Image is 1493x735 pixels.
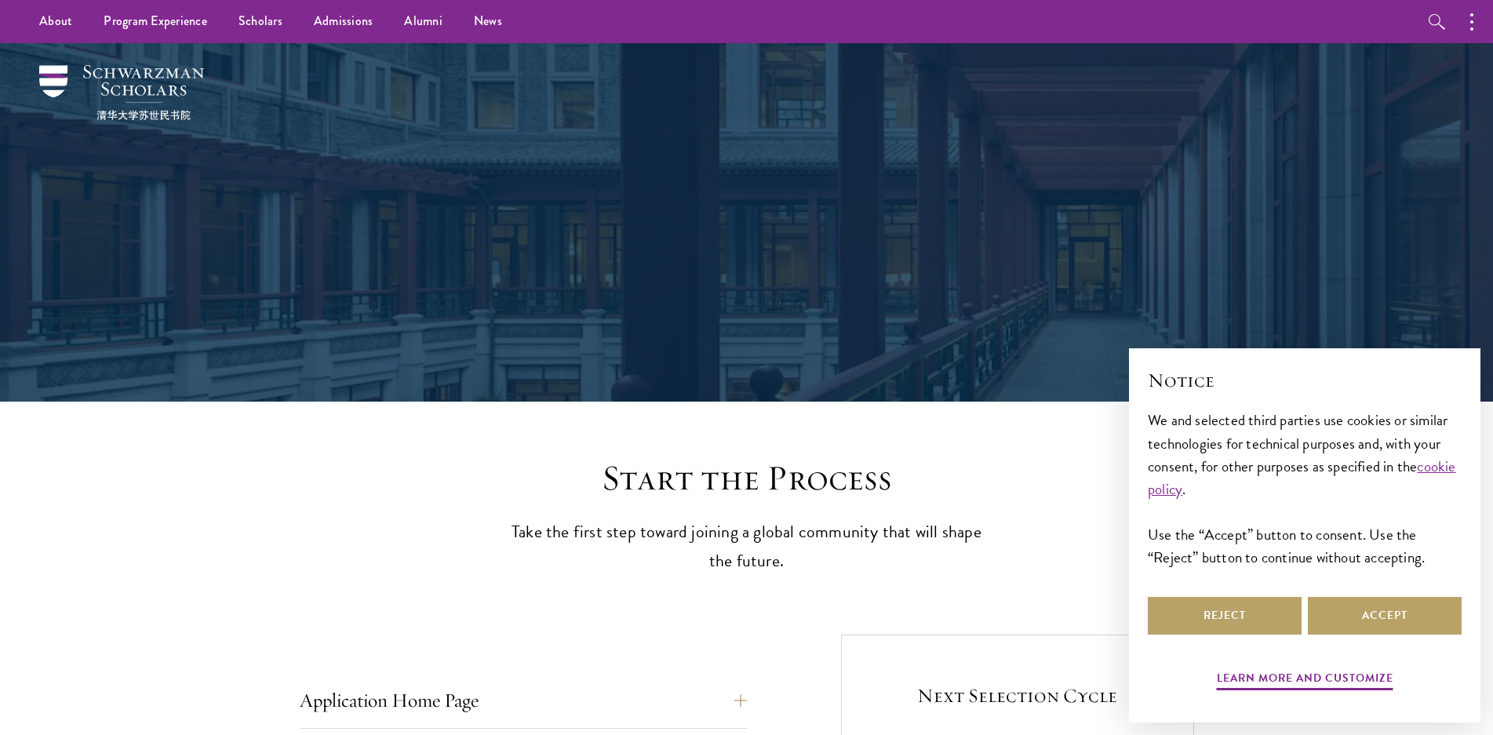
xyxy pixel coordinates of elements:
h2: Start the Process [504,457,990,500]
img: Schwarzman Scholars [39,65,204,120]
button: Learn more and customize [1217,668,1393,693]
button: Reject [1148,597,1302,635]
a: cookie policy [1148,455,1456,500]
button: Accept [1308,597,1462,635]
div: We and selected third parties use cookies or similar technologies for technical purposes and, wit... [1148,409,1462,568]
h5: Next Selection Cycle [885,682,1150,709]
p: Take the first step toward joining a global community that will shape the future. [504,518,990,576]
h2: Notice [1148,367,1462,394]
button: Application Home Page [300,682,747,719]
